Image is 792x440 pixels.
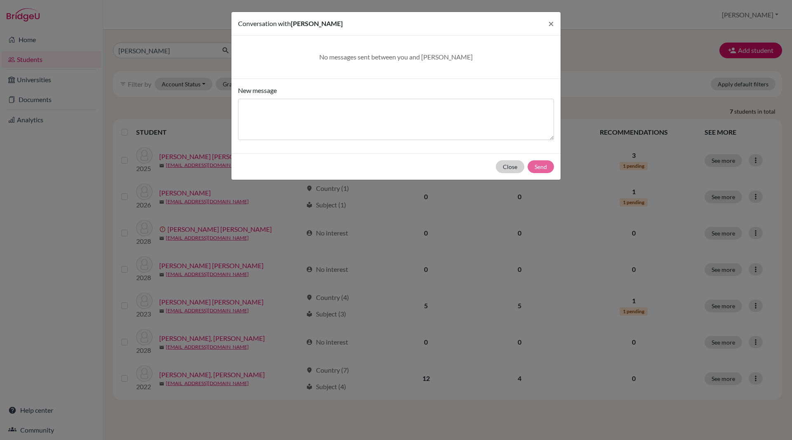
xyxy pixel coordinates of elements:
button: Close [496,160,524,173]
button: Close [542,12,561,35]
span: × [548,17,554,29]
button: Send [528,160,554,173]
span: Conversation with [238,19,291,27]
span: [PERSON_NAME] [291,19,343,27]
label: New message [238,86,277,95]
div: No messages sent between you and [PERSON_NAME] [248,52,544,62]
